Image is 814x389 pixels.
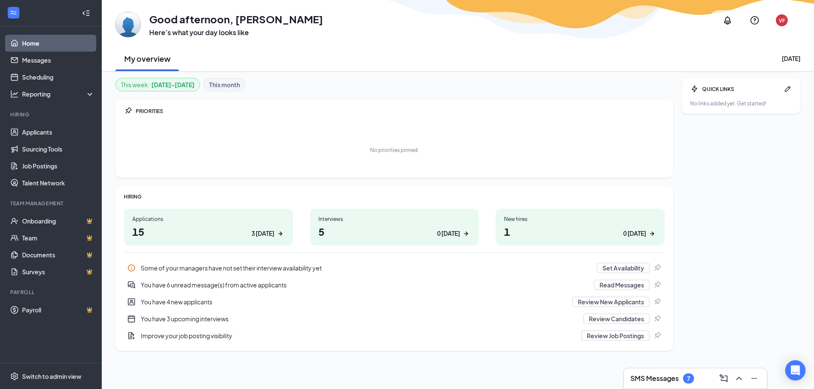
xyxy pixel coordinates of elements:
[276,229,284,238] svg: ArrowRight
[9,8,18,17] svg: WorkstreamLogo
[653,315,661,323] svg: Pin
[719,373,729,383] svg: ComposeMessage
[22,301,95,318] a: PayrollCrown
[127,264,136,272] svg: Info
[124,327,665,344] div: Improve your job posting visibility
[141,298,567,306] div: You have 4 new applicants
[124,53,170,64] h2: My overview
[124,193,665,200] div: HIRING
[141,315,578,323] div: You have 3 upcoming interviews
[124,293,665,310] a: UserEntityYou have 4 new applicantsReview New ApplicantsPin
[583,314,650,324] button: Review Candidates
[504,224,656,239] h1: 1
[10,372,19,381] svg: Settings
[127,298,136,306] svg: UserEntity
[572,297,650,307] button: Review New Applicants
[22,141,95,157] a: Sourcing Tools
[623,229,646,238] div: 0 [DATE]
[597,263,650,273] button: Set Availability
[594,280,650,290] button: Read Messages
[141,331,576,340] div: Improve your job posting visibility
[124,259,665,276] div: Some of your managers have not set their interview availability yet
[22,212,95,229] a: OnboardingCrown
[687,375,690,382] div: 7
[124,327,665,344] a: DocumentAddImprove your job posting visibilityReview Job PostingsPin
[141,264,592,272] div: Some of your managers have not set their interview availability yet
[22,229,95,246] a: TeamCrown
[783,85,792,93] svg: Pen
[141,281,589,289] div: You have 6 unread message(s) from active applicants
[149,12,323,26] h1: Good afternoon, [PERSON_NAME]
[722,15,733,25] svg: Notifications
[132,224,284,239] h1: 15
[782,54,800,63] div: [DATE]
[648,229,656,238] svg: ArrowRight
[124,107,132,115] svg: Pin
[749,373,759,383] svg: Minimize
[734,373,744,383] svg: ChevronUp
[318,224,471,239] h1: 5
[151,80,195,89] b: [DATE] - [DATE]
[496,209,665,246] a: New hires10 [DATE]ArrowRight
[370,146,419,154] div: No priorities pinned.
[22,246,95,263] a: DocumentsCrown
[310,209,479,246] a: Interviews50 [DATE]ArrowRight
[581,331,650,341] button: Review Job Postings
[132,215,284,223] div: Applications
[115,12,141,37] img: Val Fisk
[653,264,661,272] svg: Pin
[149,28,323,37] h3: Here’s what your day looks like
[124,310,665,327] a: CalendarNewYou have 3 upcoming interviewsReview CandidatesPin
[127,331,136,340] svg: DocumentAdd
[653,331,661,340] svg: Pin
[10,289,93,296] div: Payroll
[124,209,293,246] a: Applications153 [DATE]ArrowRight
[82,9,90,17] svg: Collapse
[690,85,699,93] svg: Bolt
[22,263,95,280] a: SurveysCrown
[779,17,785,24] div: VF
[22,90,95,98] div: Reporting
[124,293,665,310] div: You have 4 new applicants
[251,229,274,238] div: 3 [DATE]
[462,229,470,238] svg: ArrowRight
[124,276,665,293] a: DoubleChatActiveYou have 6 unread message(s) from active applicantsRead MessagesPin
[209,80,240,89] b: This month
[10,111,93,118] div: Hiring
[747,372,760,385] button: Minimize
[318,215,471,223] div: Interviews
[22,35,95,52] a: Home
[653,298,661,306] svg: Pin
[124,276,665,293] div: You have 6 unread message(s) from active applicants
[22,174,95,191] a: Talent Network
[690,100,792,107] div: No links added yet. Get started!
[731,372,745,385] button: ChevronUp
[750,15,760,25] svg: QuestionInfo
[22,157,95,174] a: Job Postings
[124,259,665,276] a: InfoSome of your managers have not set their interview availability yetSet AvailabilityPin
[504,215,656,223] div: New hires
[127,281,136,289] svg: DoubleChatActive
[136,108,665,115] div: PRIORITIES
[653,281,661,289] svg: Pin
[10,200,93,207] div: Team Management
[22,69,95,86] a: Scheduling
[22,52,95,69] a: Messages
[630,374,679,383] h3: SMS Messages
[716,372,730,385] button: ComposeMessage
[127,315,136,323] svg: CalendarNew
[22,124,95,141] a: Applicants
[121,80,195,89] div: This week :
[22,372,81,381] div: Switch to admin view
[785,360,806,381] div: Open Intercom Messenger
[10,90,19,98] svg: Analysis
[124,310,665,327] div: You have 3 upcoming interviews
[437,229,460,238] div: 0 [DATE]
[702,86,780,93] div: QUICK LINKS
